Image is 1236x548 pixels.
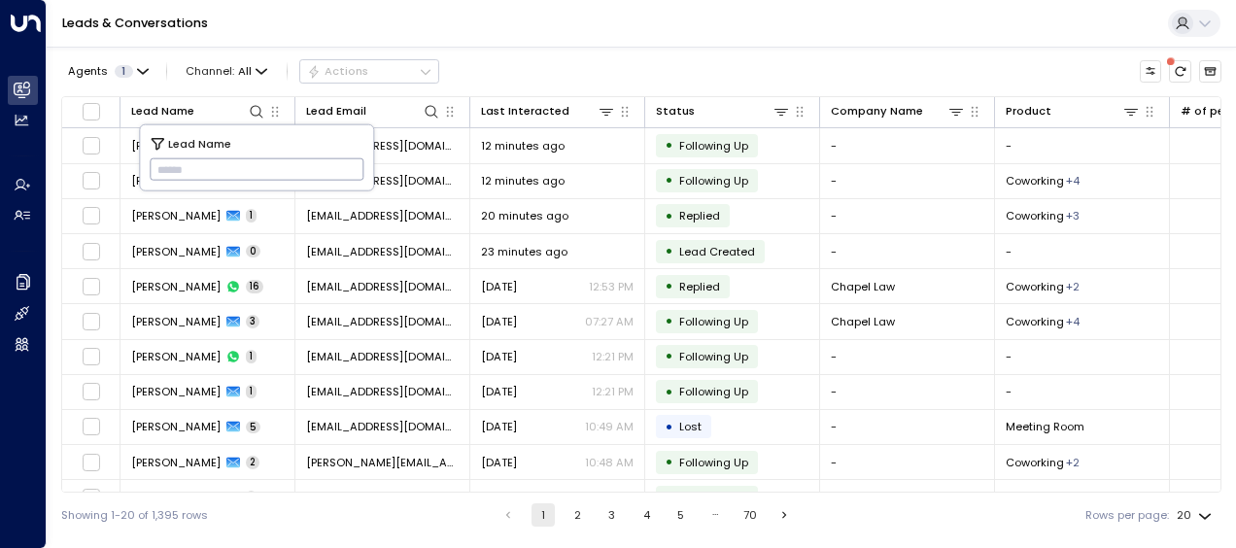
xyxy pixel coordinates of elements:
[481,314,517,329] span: Sep 11, 2025
[180,60,274,82] button: Channel:All
[656,102,695,120] div: Status
[1006,455,1064,470] span: Coworking
[532,503,555,527] button: page 1
[481,455,517,470] span: Yesterday
[306,208,459,223] span: awoudakevin@gmail.com
[306,102,440,120] div: Lead Email
[180,60,274,82] span: Channel:
[1169,60,1191,83] span: There are new threads available. Refresh the grid to view the latest updates.
[1177,503,1216,528] div: 20
[306,279,459,294] span: marketing@chapellaw.co.uk
[566,503,589,527] button: Go to page 2
[131,102,194,120] div: Lead Name
[1006,419,1084,434] span: Meeting Room
[82,171,101,190] span: Toggle select row
[995,340,1170,374] td: -
[306,455,459,470] span: leo@leandromarcondes.com
[1066,455,1080,470] div: Dedicated Desk,Private Office
[299,59,439,83] button: Actions
[62,15,208,31] a: Leads & Conversations
[665,238,673,264] div: •
[665,167,673,193] div: •
[1085,507,1169,524] label: Rows per page:
[131,490,221,505] span: Leandro Marcondes
[679,279,720,294] span: Replied
[592,349,634,364] p: 12:21 PM
[589,279,634,294] p: 12:53 PM
[831,314,895,329] span: Chapel Law
[1066,173,1080,188] div: Day office,Dedicated Desk,Private Day Office,Private Office
[481,138,565,154] span: 12 minutes ago
[1199,60,1221,83] button: Archived Leads
[635,503,658,527] button: Go to page 4
[679,490,748,505] span: Following Up
[481,384,517,399] span: Yesterday
[246,280,263,293] span: 16
[246,421,260,434] span: 5
[679,349,748,364] span: Following Up
[665,308,673,334] div: •
[481,102,615,120] div: Last Interacted
[665,379,673,405] div: •
[738,503,762,527] button: Go to page 70
[481,349,517,364] span: Yesterday
[246,209,257,223] span: 1
[246,245,260,258] span: 0
[1006,102,1051,120] div: Product
[820,199,995,233] td: -
[246,491,257,504] span: 1
[82,277,101,296] span: Toggle select row
[820,340,995,374] td: -
[679,419,702,434] span: Lost
[679,138,748,154] span: Following Up
[665,449,673,475] div: •
[82,136,101,155] span: Toggle select row
[82,312,101,331] span: Toggle select row
[669,503,693,527] button: Go to page 5
[665,343,673,369] div: •
[679,314,748,329] span: Following Up
[820,410,995,444] td: -
[583,490,634,505] p: 05:52 AM
[679,208,720,223] span: Replied
[995,234,1170,268] td: -
[82,417,101,436] span: Toggle select row
[679,455,748,470] span: Following Up
[1006,314,1064,329] span: Coworking
[238,65,252,78] span: All
[131,384,221,399] span: James Black
[61,507,208,524] div: Showing 1-20 of 1,395 rows
[585,314,634,329] p: 07:27 AM
[665,203,673,229] div: •
[82,206,101,225] span: Toggle select row
[704,503,727,527] div: …
[1066,279,1080,294] div: Membership,Private Office
[1006,102,1140,120] div: Product
[82,347,101,366] span: Toggle select row
[306,138,459,154] span: arrandehel1@gmail.com
[820,164,995,198] td: -
[246,315,259,328] span: 3
[665,132,673,158] div: •
[481,208,568,223] span: 20 minutes ago
[246,350,257,363] span: 1
[1066,208,1080,223] div: Dedicated Desk,Private Day Office,Private Office
[481,490,517,505] span: Yesterday
[82,453,101,472] span: Toggle select row
[299,59,439,83] div: Button group with a nested menu
[679,244,755,259] span: Lead Created
[306,384,459,399] span: J81185275@gmail.com
[679,384,748,399] span: Following Up
[246,456,259,469] span: 2
[481,419,517,434] span: Yesterday
[131,419,221,434] span: Dominic Keohane
[246,385,257,398] span: 1
[481,279,517,294] span: Yesterday
[1006,173,1064,188] span: Coworking
[82,242,101,261] span: Toggle select row
[995,480,1170,514] td: -
[131,138,221,154] span: Arran Dehel
[481,102,569,120] div: Last Interacted
[1140,60,1162,83] button: Customize
[481,173,565,188] span: 12 minutes ago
